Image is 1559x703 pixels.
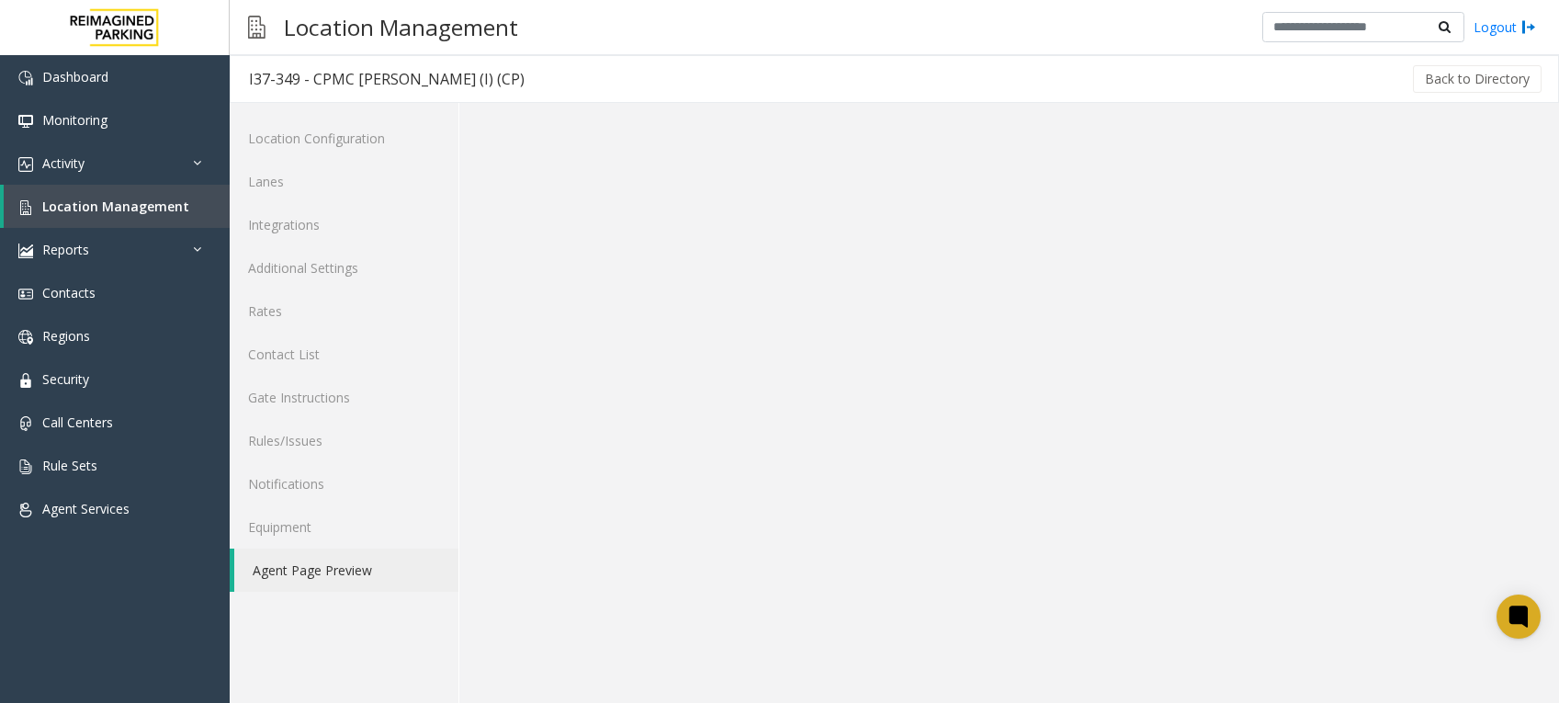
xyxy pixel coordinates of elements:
[18,71,33,85] img: 'icon'
[42,241,89,258] span: Reports
[18,114,33,129] img: 'icon'
[230,289,458,333] a: Rates
[18,503,33,517] img: 'icon'
[42,414,113,431] span: Call Centers
[42,370,89,388] span: Security
[230,246,458,289] a: Additional Settings
[230,419,458,462] a: Rules/Issues
[18,200,33,215] img: 'icon'
[4,185,230,228] a: Location Management
[234,549,458,592] a: Agent Page Preview
[18,330,33,345] img: 'icon'
[42,284,96,301] span: Contacts
[249,67,525,91] div: I37-349 - CPMC [PERSON_NAME] (I) (CP)
[1413,65,1542,93] button: Back to Directory
[230,462,458,505] a: Notifications
[1521,17,1536,37] img: logout
[18,373,33,388] img: 'icon'
[248,5,265,50] img: pageIcon
[42,198,189,215] span: Location Management
[230,376,458,419] a: Gate Instructions
[42,111,107,129] span: Monitoring
[42,154,85,172] span: Activity
[1474,17,1536,37] a: Logout
[42,327,90,345] span: Regions
[18,459,33,474] img: 'icon'
[42,500,130,517] span: Agent Services
[230,117,458,160] a: Location Configuration
[42,68,108,85] span: Dashboard
[275,5,527,50] h3: Location Management
[230,203,458,246] a: Integrations
[18,287,33,301] img: 'icon'
[18,157,33,172] img: 'icon'
[230,160,458,203] a: Lanes
[230,333,458,376] a: Contact List
[42,457,97,474] span: Rule Sets
[18,244,33,258] img: 'icon'
[18,416,33,431] img: 'icon'
[230,505,458,549] a: Equipment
